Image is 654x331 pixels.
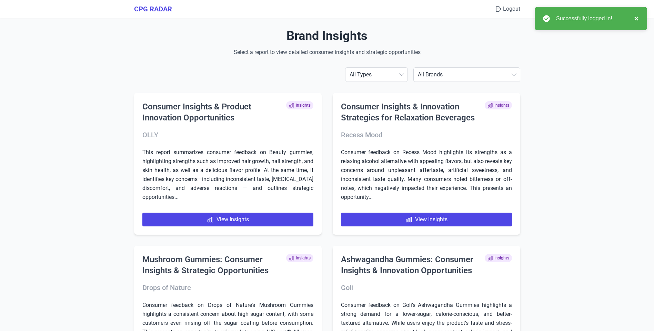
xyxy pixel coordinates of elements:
button: Logout [495,5,520,13]
h2: Consumer Insights & Innovation Strategies for Relaxation Beverages [341,101,485,123]
span: Insights [485,101,512,109]
a: CPG RADAR [134,4,172,14]
a: View Insights [341,213,512,226]
div: Successfully logged in! [556,14,631,23]
h3: OLLY [142,130,313,140]
button: close [631,14,639,23]
h2: Mushroom Gummies: Consumer Insights & Strategic Opportunities [142,254,286,276]
p: Select a report to view detailed consumer insights and strategic opportunities [211,48,443,56]
h3: Goli [341,283,512,292]
h2: Ashwagandha Gummies: Consumer Insights & Innovation Opportunities [341,254,485,276]
h3: Drops of Nature [142,283,313,292]
span: Insights [286,254,313,262]
a: View Insights [142,213,313,226]
span: Insights [485,254,512,262]
h2: Consumer Insights & Product Innovation Opportunities [142,101,286,123]
p: This report summarizes consumer feedback on Beauty gummies, highlighting strengths such as improv... [142,148,313,202]
h1: Brand Insights [134,29,520,43]
h3: Recess Mood [341,130,512,140]
span: Insights [286,101,313,109]
p: Consumer feedback on Recess Mood highlights its strengths as a relaxing alcohol alternative with ... [341,148,512,202]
